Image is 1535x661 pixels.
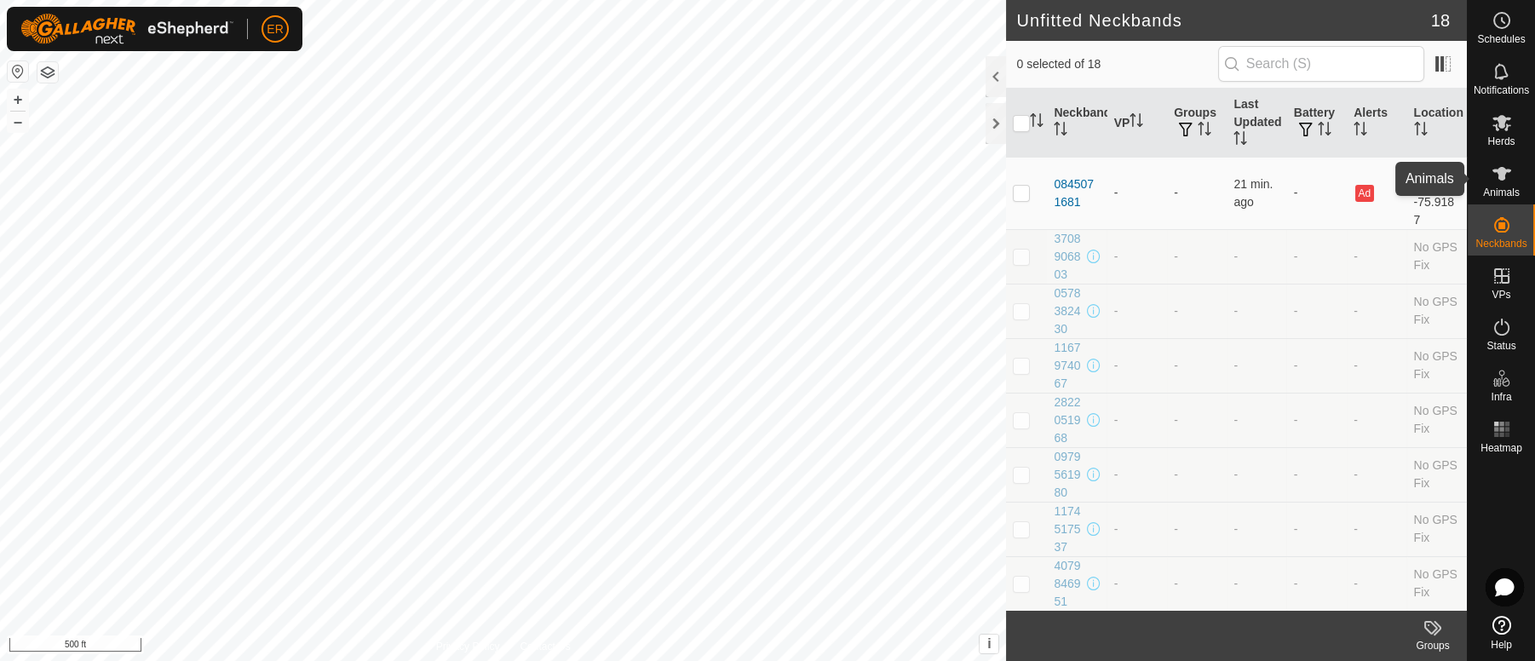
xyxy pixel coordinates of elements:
span: - [1233,250,1238,263]
span: Infra [1491,392,1511,402]
th: Groups [1167,89,1227,158]
button: i [980,635,998,653]
p-sorticon: Activate to sort [1233,134,1247,147]
span: Heatmap [1480,443,1522,453]
div: 2822051968 [1054,394,1083,447]
app-display-virtual-paddock-transition: - [1114,468,1118,481]
span: Aug 21, 2025, 6:20 AM [1233,177,1273,209]
span: 0 selected of 18 [1016,55,1217,73]
div: 4079846951 [1054,557,1083,611]
td: - [1167,157,1227,229]
div: Groups [1399,638,1467,653]
td: - [1167,338,1227,393]
div: 1174517537 [1054,503,1083,556]
app-display-virtual-paddock-transition: - [1114,359,1118,372]
p-sorticon: Activate to sort [1354,124,1367,138]
span: - [1233,522,1238,536]
td: 44.76751, -75.9187 [1407,157,1467,229]
app-display-virtual-paddock-transition: - [1114,304,1118,318]
td: No GPS Fix [1407,502,1467,556]
span: ER [267,20,283,38]
td: - [1347,338,1406,393]
span: Notifications [1474,85,1529,95]
app-display-virtual-paddock-transition: - [1114,250,1118,263]
a: Contact Us [520,639,570,654]
td: - [1347,393,1406,447]
th: Battery [1287,89,1347,158]
td: - [1167,284,1227,338]
app-display-virtual-paddock-transition: - [1114,522,1118,536]
span: i [987,636,991,651]
app-display-virtual-paddock-transition: - [1114,186,1118,199]
td: - [1347,229,1406,284]
td: - [1287,447,1347,502]
td: - [1287,157,1347,229]
td: - [1167,229,1227,284]
button: Ad [1355,185,1374,202]
td: No GPS Fix [1407,447,1467,502]
td: - [1167,502,1227,556]
td: - [1347,284,1406,338]
td: - [1287,393,1347,447]
span: Schedules [1477,34,1525,44]
span: - [1233,577,1238,590]
a: Privacy Policy [436,639,500,654]
span: 18 [1431,8,1450,33]
button: Map Layers [37,62,58,83]
td: - [1167,556,1227,611]
td: - [1287,502,1347,556]
p-sorticon: Activate to sort [1130,116,1143,129]
th: Alerts [1347,89,1406,158]
th: VP [1107,89,1167,158]
button: Reset Map [8,61,28,82]
p-sorticon: Activate to sort [1198,124,1211,138]
td: No GPS Fix [1407,556,1467,611]
span: VPs [1492,290,1510,300]
td: No GPS Fix [1407,393,1467,447]
span: - [1233,468,1238,481]
div: 3708906803 [1054,230,1083,284]
p-sorticon: Activate to sort [1054,124,1067,138]
th: Location [1407,89,1467,158]
td: No GPS Fix [1407,338,1467,393]
div: 1167974067 [1054,339,1083,393]
span: Neckbands [1475,239,1526,249]
td: - [1287,284,1347,338]
span: - [1233,304,1238,318]
span: Status [1486,341,1515,351]
td: No GPS Fix [1407,229,1467,284]
td: - [1167,447,1227,502]
span: - [1233,359,1238,372]
div: 0845071681 [1054,175,1100,211]
p-sorticon: Activate to sort [1318,124,1331,138]
app-display-virtual-paddock-transition: - [1114,577,1118,590]
img: Gallagher Logo [20,14,233,44]
button: – [8,112,28,132]
td: - [1287,556,1347,611]
td: No GPS Fix [1407,284,1467,338]
th: Last Updated [1227,89,1286,158]
td: - [1287,229,1347,284]
td: - [1347,502,1406,556]
p-sorticon: Activate to sort [1030,116,1043,129]
app-display-virtual-paddock-transition: - [1114,413,1118,427]
td: - [1287,338,1347,393]
td: - [1347,556,1406,611]
span: Help [1491,640,1512,650]
a: Help [1468,609,1535,657]
th: Neckband [1047,89,1107,158]
span: Herds [1487,136,1515,147]
td: - [1347,447,1406,502]
span: - [1233,413,1238,427]
div: 0979561980 [1054,448,1083,502]
td: - [1167,393,1227,447]
button: + [8,89,28,110]
p-sorticon: Activate to sort [1414,124,1428,138]
h2: Unfitted Neckbands [1016,10,1430,31]
div: 0578382430 [1054,285,1083,338]
input: Search (S) [1218,46,1424,82]
span: Animals [1483,187,1520,198]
